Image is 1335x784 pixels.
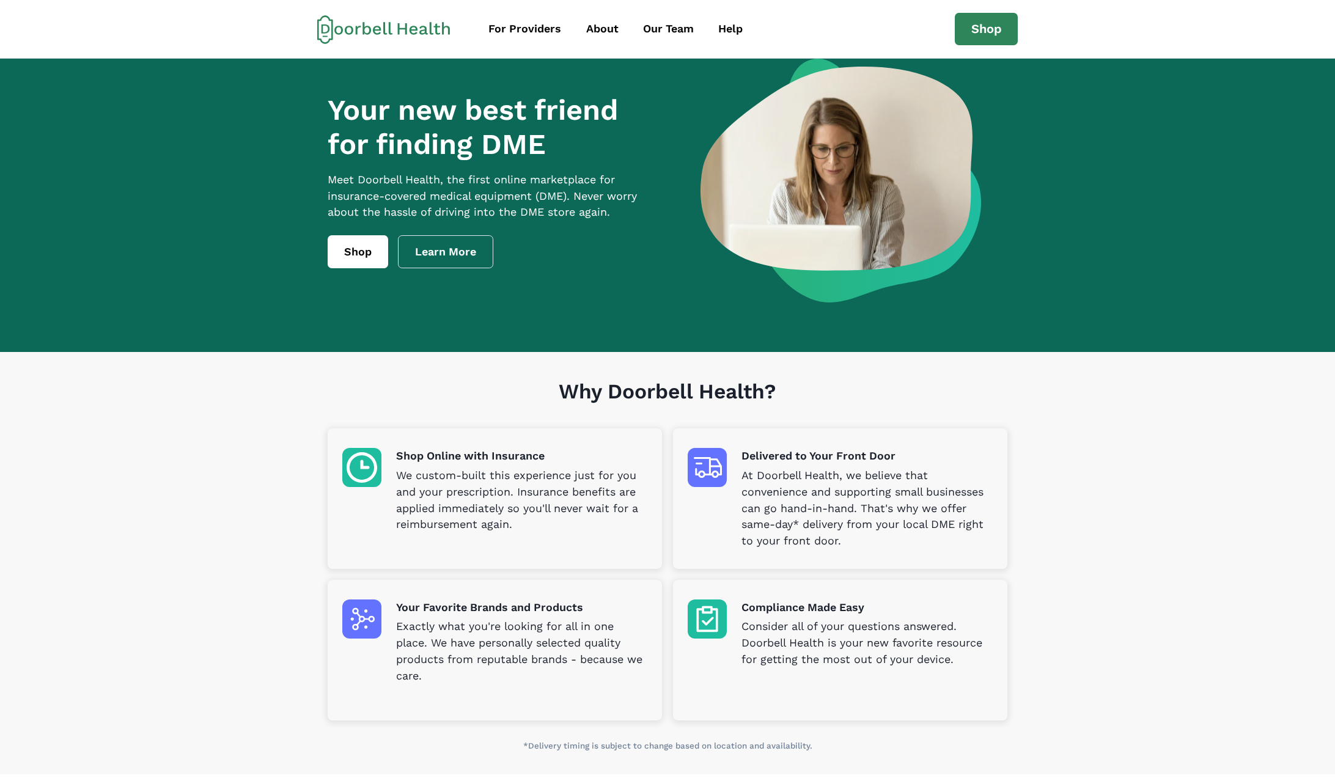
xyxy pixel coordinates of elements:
[741,467,993,549] p: At Doorbell Health, we believe that convenience and supporting small businesses can go hand-in-ha...
[741,618,993,668] p: Consider all of your questions answered. Doorbell Health is your new favorite resource for gettin...
[643,21,694,37] div: Our Team
[688,448,727,487] img: Delivered to Your Front Door icon
[328,740,1007,752] p: *Delivery timing is subject to change based on location and availability.
[328,235,388,268] a: Shop
[342,599,381,639] img: Your Favorite Brands and Products icon
[342,448,381,487] img: Shop Online with Insurance icon
[396,467,647,533] p: We custom-built this experience just for you and your prescription. Insurance benefits are applie...
[478,15,573,43] a: For Providers
[688,599,727,639] img: Compliance Made Easy icon
[328,93,660,162] h1: Your new best friend for finding DME
[955,13,1018,46] a: Shop
[575,15,630,43] a: About
[586,21,619,37] div: About
[701,59,981,302] img: a woman looking at a computer
[396,618,647,684] p: Exactly what you're looking for all in one place. We have personally selected quality products fr...
[328,172,660,221] p: Meet Doorbell Health, the first online marketplace for insurance-covered medical equipment (DME)....
[488,21,561,37] div: For Providers
[741,448,993,464] p: Delivered to Your Front Door
[718,21,743,37] div: Help
[396,599,647,616] p: Your Favorite Brands and Products
[741,599,993,616] p: Compliance Made Easy
[328,379,1007,429] h1: Why Doorbell Health?
[632,15,705,43] a: Our Team
[398,235,493,268] a: Learn More
[396,448,647,464] p: Shop Online with Insurance
[707,15,754,43] a: Help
